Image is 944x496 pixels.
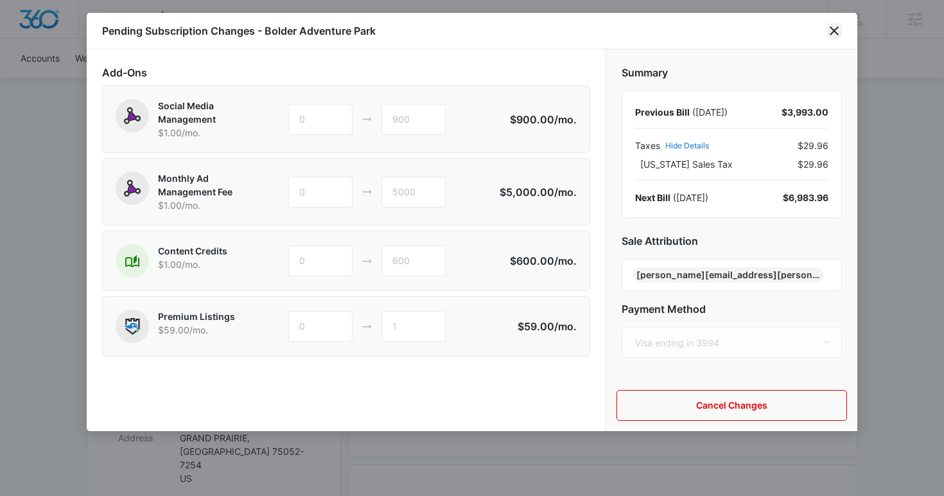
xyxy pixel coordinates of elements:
[635,139,660,152] span: Taxes
[616,390,847,421] button: Cancel Changes
[640,157,733,171] span: [US_STATE] Sales Tax
[158,258,227,271] p: $1.00 /mo.
[510,112,577,127] p: $900.00
[158,244,227,258] p: Content Credits
[554,320,577,333] span: /mo.
[516,319,577,334] p: $59.00
[635,192,670,203] span: Next Bill
[622,65,842,80] h2: Summary
[158,172,260,199] p: Monthly Ad Management Fee
[158,199,260,212] p: $1.00 /mo.
[635,105,728,119] div: ( [DATE] )
[158,126,260,139] p: $1.00 /mo.
[798,157,828,171] span: $29.96
[158,323,235,337] p: $59.00 /mo.
[158,99,260,126] p: Social Media Management
[554,186,577,199] span: /mo.
[554,113,577,126] span: /mo.
[622,301,842,317] h2: Payment Method
[782,105,828,119] div: $3,993.00
[622,233,842,249] h2: Sale Attribution
[510,253,577,269] p: $600.00
[783,191,828,204] div: $6,983.96
[102,65,590,80] h2: Add-Ons
[102,23,376,39] h1: Pending Subscription Changes - Bolder Adventure Park
[554,254,577,267] span: /mo.
[500,184,577,200] p: $5,000.00
[158,310,235,323] p: Premium Listings
[665,142,709,150] button: Hide Details
[635,107,690,118] span: Previous Bill
[826,23,842,39] button: close
[635,191,708,204] div: ( [DATE] )
[798,139,828,152] span: $29.96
